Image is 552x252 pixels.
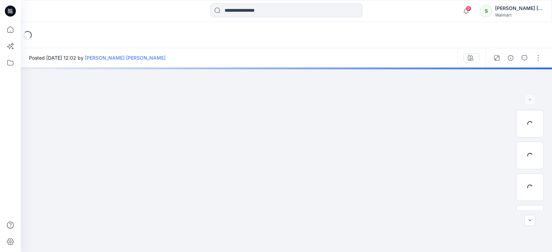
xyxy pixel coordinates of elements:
button: Details [505,52,516,63]
div: Walmart [495,12,543,18]
a: [PERSON_NAME] ​[PERSON_NAME] [85,55,166,61]
span: 9 [466,6,471,11]
div: [PERSON_NAME] ​[PERSON_NAME] [495,4,543,12]
div: S​ [480,5,492,17]
span: Posted [DATE] 12:02 by [29,54,166,61]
